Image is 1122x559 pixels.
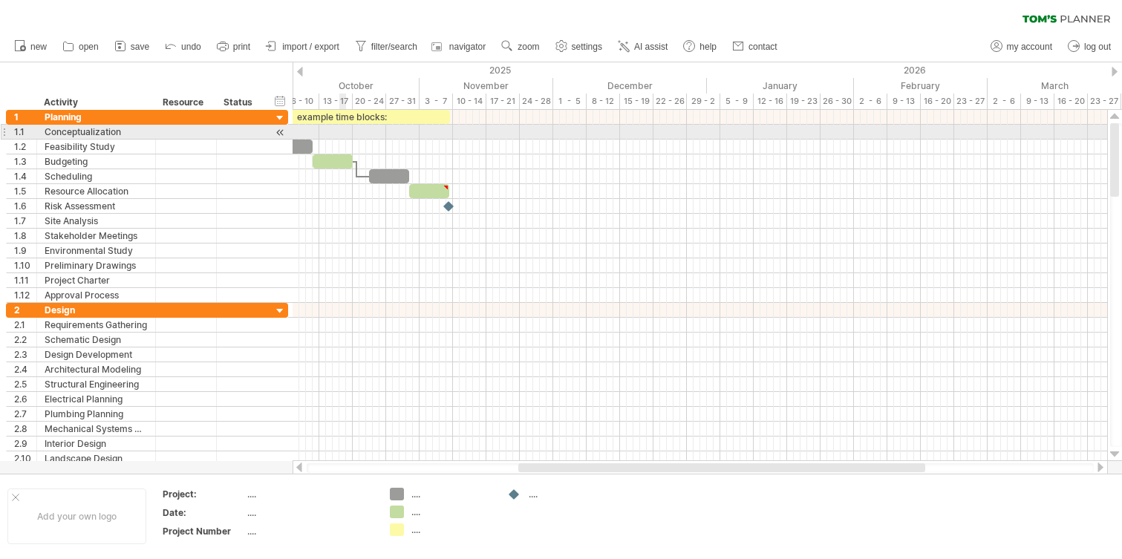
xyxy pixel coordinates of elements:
div: 1.2 [14,140,36,154]
div: 1.9 [14,243,36,258]
a: undo [161,37,206,56]
span: help [699,42,717,52]
span: AI assist [634,42,668,52]
a: zoom [498,37,544,56]
a: settings [552,37,607,56]
a: import / export [262,37,344,56]
div: Environmental Study [45,243,148,258]
div: Scheduling [45,169,148,183]
div: Preliminary Drawings [45,258,148,272]
div: Budgeting [45,154,148,169]
div: 2.5 [14,377,36,391]
a: new [10,37,51,56]
div: Resource [163,95,208,110]
div: Site Analysis [45,214,148,228]
div: Design Development [45,347,148,362]
div: 1.12 [14,288,36,302]
div: .... [411,523,492,536]
div: Landscape Design [45,451,148,465]
div: 15 - 19 [620,94,653,109]
div: 2.6 [14,392,36,406]
span: undo [181,42,201,52]
div: 2.7 [14,407,36,421]
div: Requirements Gathering [45,318,148,332]
div: October 2025 [266,78,420,94]
a: open [59,37,103,56]
div: 1.1 [14,125,36,139]
div: 1.5 [14,184,36,198]
div: 24 - 28 [520,94,553,109]
div: 9 - 13 [1021,94,1054,109]
span: new [30,42,47,52]
div: January 2026 [707,78,854,94]
div: Project: [163,488,244,500]
div: Architectural Modeling [45,362,148,376]
a: print [213,37,255,56]
a: my account [987,37,1057,56]
div: 1 - 5 [553,94,587,109]
a: log out [1064,37,1115,56]
div: 1.3 [14,154,36,169]
div: Schematic Design [45,333,148,347]
div: 23 - 27 [1088,94,1121,109]
div: Risk Assessment [45,199,148,213]
div: example time blocks: [232,110,450,124]
div: 2.4 [14,362,36,376]
a: navigator [429,37,490,56]
div: .... [411,506,492,518]
a: save [111,37,154,56]
div: Add your own logo [7,488,146,544]
span: settings [572,42,602,52]
a: help [679,37,721,56]
span: print [233,42,250,52]
div: Plumbing Planning [45,407,148,421]
div: 9 - 13 [887,94,921,109]
div: Stakeholder Meetings [45,229,148,243]
span: navigator [449,42,486,52]
div: 2.1 [14,318,36,332]
div: 2.9 [14,437,36,451]
div: Mechanical Systems Design [45,422,148,436]
div: February 2026 [854,78,988,94]
div: Structural Engineering [45,377,148,391]
a: contact [728,37,782,56]
div: November 2025 [420,78,553,94]
span: contact [748,42,777,52]
div: 29 - 2 [687,94,720,109]
span: zoom [518,42,539,52]
div: 19 - 23 [787,94,821,109]
div: 3 - 7 [420,94,453,109]
div: 2 [14,303,36,317]
div: 23 - 27 [954,94,988,109]
div: 20 - 24 [353,94,386,109]
div: Interior Design [45,437,148,451]
span: my account [1007,42,1052,52]
div: Design [45,303,148,317]
span: save [131,42,149,52]
div: Project Charter [45,273,148,287]
a: filter/search [351,37,422,56]
div: 13 - 17 [319,94,353,109]
div: Activity [44,95,147,110]
span: log out [1084,42,1111,52]
span: import / export [282,42,339,52]
div: Date: [163,506,244,519]
div: 8 - 12 [587,94,620,109]
a: AI assist [614,37,672,56]
div: .... [247,525,372,537]
div: Status [224,95,256,110]
div: .... [529,488,610,500]
div: 26 - 30 [821,94,854,109]
div: 2 - 6 [854,94,887,109]
div: Feasibility Study [45,140,148,154]
div: 2.2 [14,333,36,347]
span: open [79,42,99,52]
div: 2.10 [14,451,36,465]
div: 1.6 [14,199,36,213]
div: 2.3 [14,347,36,362]
div: 22 - 26 [653,94,687,109]
div: Resource Allocation [45,184,148,198]
div: 5 - 9 [720,94,754,109]
div: 1 [14,110,36,124]
div: 10 - 14 [453,94,486,109]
